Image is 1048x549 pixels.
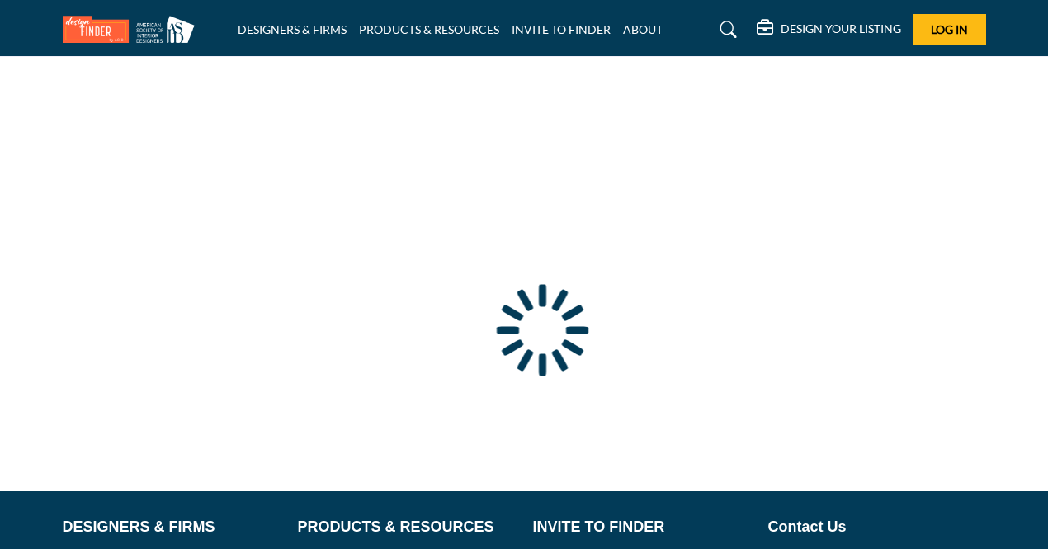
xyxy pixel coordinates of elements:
[757,20,901,40] div: DESIGN YOUR LISTING
[768,516,986,538] a: Contact Us
[623,22,663,36] a: ABOUT
[781,21,901,36] h5: DESIGN YOUR LISTING
[63,516,281,538] a: DESIGNERS & FIRMS
[533,516,751,538] a: INVITE TO FINDER
[913,14,986,45] button: Log In
[298,516,516,538] a: PRODUCTS & RESOURCES
[512,22,611,36] a: INVITE TO FINDER
[63,16,203,43] img: Site Logo
[238,22,347,36] a: DESIGNERS & FIRMS
[931,22,968,36] span: Log In
[359,22,499,36] a: PRODUCTS & RESOURCES
[704,17,748,43] a: Search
